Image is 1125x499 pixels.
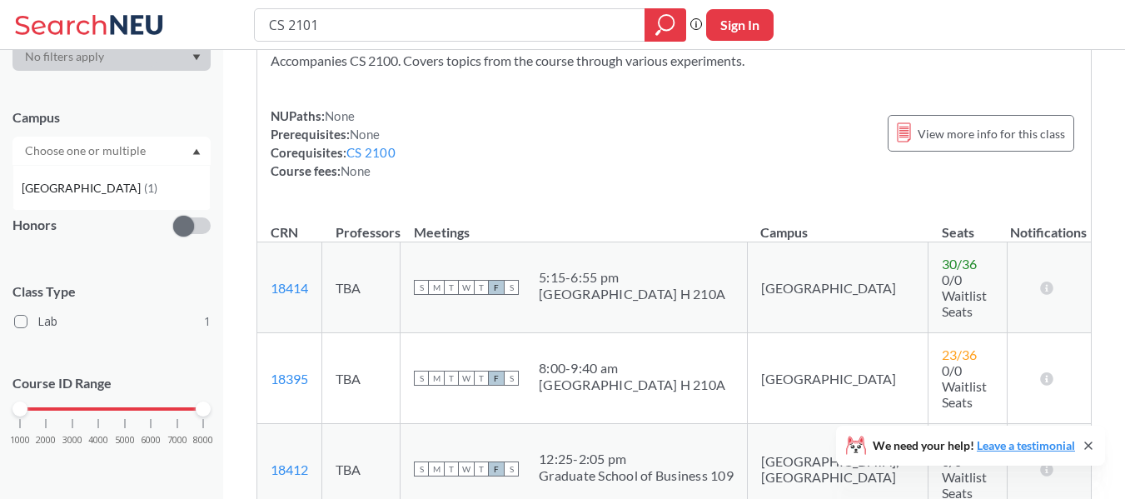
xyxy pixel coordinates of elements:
[459,280,474,295] span: W
[942,256,977,272] span: 30 / 36
[429,371,444,386] span: M
[12,216,57,235] p: Honors
[539,286,725,302] div: [GEOGRAPHIC_DATA] H 210A
[12,108,211,127] div: Campus
[350,127,380,142] span: None
[539,377,725,393] div: [GEOGRAPHIC_DATA] H 210A
[942,362,987,410] span: 0/0 Waitlist Seats
[167,436,187,445] span: 7000
[271,371,308,387] a: 18395
[504,462,519,477] span: S
[10,436,30,445] span: 1000
[141,436,161,445] span: 6000
[504,280,519,295] span: S
[115,436,135,445] span: 5000
[88,436,108,445] span: 4000
[414,371,429,386] span: S
[267,11,633,39] input: Class, professor, course number, "phrase"
[459,371,474,386] span: W
[928,207,1008,242] th: Seats
[918,123,1065,144] span: View more info for this class
[977,438,1075,452] a: Leave a testimonial
[444,371,459,386] span: T
[489,462,504,477] span: F
[444,280,459,295] span: T
[414,462,429,477] span: S
[414,280,429,295] span: S
[192,54,201,61] svg: Dropdown arrow
[322,333,401,424] td: TBA
[444,462,459,477] span: T
[12,137,211,165] div: Dropdown arrow[GEOGRAPHIC_DATA](1)
[325,108,355,123] span: None
[539,467,734,484] div: Graduate School of Business 109
[12,42,211,71] div: Dropdown arrow
[341,163,371,178] span: None
[504,371,519,386] span: S
[271,280,308,296] a: 18414
[747,207,928,242] th: Campus
[12,282,211,301] span: Class Type
[539,451,734,467] div: 12:25 - 2:05 pm
[1007,207,1090,242] th: Notifications
[706,9,774,41] button: Sign In
[322,242,401,333] td: TBA
[539,360,725,377] div: 8:00 - 9:40 am
[459,462,474,477] span: W
[17,141,157,161] input: Choose one or multiple
[346,145,396,160] a: CS 2100
[193,436,213,445] span: 8000
[22,179,144,197] span: [GEOGRAPHIC_DATA]
[271,462,308,477] a: 18412
[271,107,396,180] div: NUPaths: Prerequisites: Corequisites: Course fees:
[539,269,725,286] div: 5:15 - 6:55 pm
[645,8,686,42] div: magnifying glass
[655,13,675,37] svg: magnifying glass
[474,462,489,477] span: T
[36,436,56,445] span: 2000
[489,280,504,295] span: F
[62,436,82,445] span: 3000
[474,371,489,386] span: T
[271,223,298,242] div: CRN
[14,311,211,332] label: Lab
[401,207,748,242] th: Meetings
[271,52,1078,70] section: Accompanies CS 2100. Covers topics from the course through various experiments.
[429,280,444,295] span: M
[747,333,928,424] td: [GEOGRAPHIC_DATA]
[322,207,401,242] th: Professors
[12,374,211,393] p: Course ID Range
[204,312,211,331] span: 1
[429,462,444,477] span: M
[942,347,977,362] span: 23 / 36
[192,148,201,155] svg: Dropdown arrow
[144,181,157,195] span: ( 1 )
[873,440,1075,452] span: We need your help!
[489,371,504,386] span: F
[942,272,987,319] span: 0/0 Waitlist Seats
[747,242,928,333] td: [GEOGRAPHIC_DATA]
[474,280,489,295] span: T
